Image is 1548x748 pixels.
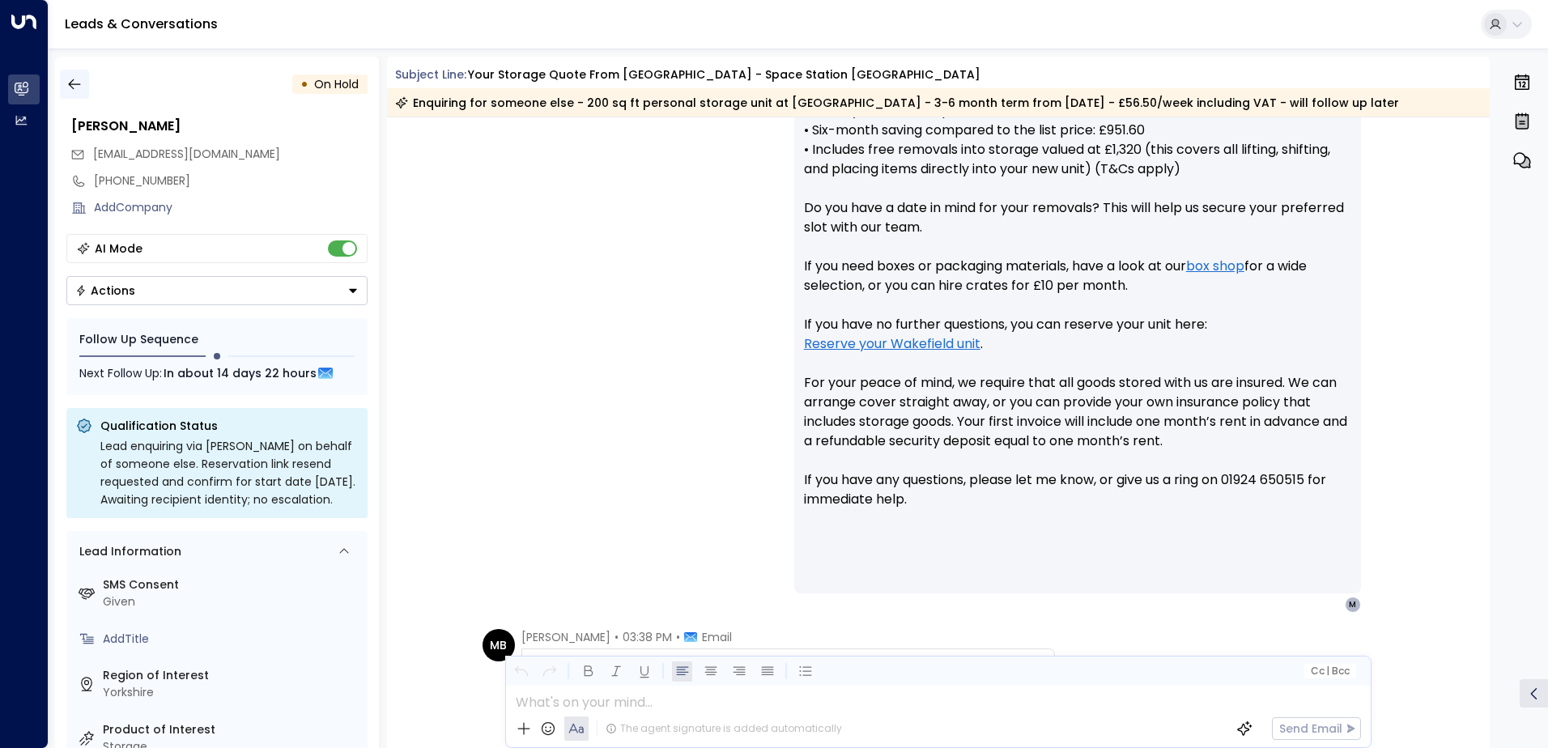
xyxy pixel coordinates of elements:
label: SMS Consent [103,576,361,593]
div: Given [103,593,361,610]
label: Region of Interest [103,667,361,684]
span: 03:38 PM [623,629,672,645]
span: Subject Line: [395,66,466,83]
div: Next Follow Up: [79,364,355,382]
div: AddTitle [103,631,361,648]
div: Lead Information [74,543,181,560]
div: [PERSON_NAME] [71,117,368,136]
div: Enquiring for someone else - 200 sq ft personal storage unit at [GEOGRAPHIC_DATA] - 3-6 month ter... [395,95,1399,111]
span: | [1326,665,1329,677]
div: AddCompany [94,199,368,216]
div: The agent signature is added automatically [606,721,842,736]
span: Cc Bcc [1310,665,1349,677]
div: M [1345,597,1361,613]
div: Your storage quote from [GEOGRAPHIC_DATA] - Space Station [GEOGRAPHIC_DATA] [468,66,980,83]
span: On Hold [314,76,359,92]
button: Cc|Bcc [1303,664,1355,679]
span: • [615,629,619,645]
span: • [676,629,680,645]
a: box shop [1186,257,1244,276]
p: Qualification Status [100,418,358,434]
div: AI Mode [95,240,142,257]
span: In about 14 days 22 hours [164,364,317,382]
a: Reserve your Wakefield unit [804,334,980,354]
div: Button group with a nested menu [66,276,368,305]
div: Follow Up Sequence [79,331,355,348]
div: Yorkshire [103,684,361,701]
span: [EMAIL_ADDRESS][DOMAIN_NAME] [93,146,280,162]
label: Product of Interest [103,721,361,738]
div: • [300,70,308,99]
span: [PERSON_NAME] [521,629,610,645]
span: Email [702,629,732,645]
a: Leads & Conversations [65,15,218,33]
span: mjblenkin@googlemail.com [93,146,280,163]
button: Undo [511,661,531,682]
p: Hi [PERSON_NAME], Thank you for your interest in our Wakefield storage solutions! Here’s a summar... [804,4,1351,529]
button: Redo [539,661,559,682]
div: Actions [75,283,135,298]
div: Lead enquiring via [PERSON_NAME] on behalf of someone else. Reservation link resend requested and... [100,437,358,508]
div: MB [483,629,515,661]
button: Actions [66,276,368,305]
div: [PHONE_NUMBER] [94,172,368,189]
